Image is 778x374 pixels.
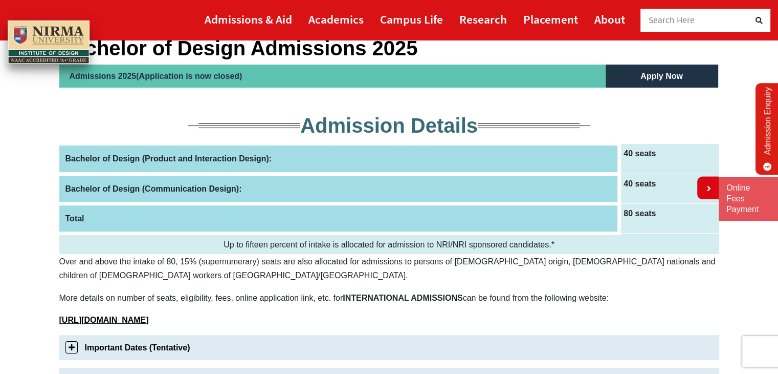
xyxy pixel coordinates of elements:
td: 40 seats [619,144,719,174]
a: Online Fees Payment [726,183,770,215]
span: Admission Details [300,114,478,137]
p: More details on number of seats, eligibility, fees, online application link, etc. for can be foun... [59,291,719,305]
td: 40 seats [619,174,719,203]
th: Total [59,203,619,233]
th: Bachelor of Design (Product and Interaction Design): [59,144,619,174]
b: INTERNATIONAL ADMISSIONS [343,294,462,302]
a: Important Dates (Tentative) [59,335,719,360]
h5: Apply Now [606,65,718,88]
a: Research [459,8,507,31]
a: About [594,8,625,31]
p: Over and above the intake of 80, 15% (supernumerary) seats are also allocated for admissions to p... [59,255,719,282]
h1: Bachelor of Design Admissions 2025 [59,36,719,60]
a: Academics [308,8,364,31]
a: Admissions & Aid [205,8,292,31]
a: [URL][DOMAIN_NAME] [59,316,149,324]
td: Up to fifteen percent of intake is allocated for admission to NRI/NRI sponsored candidates. [59,233,719,254]
a: Campus Life [380,8,443,31]
a: Placement [523,8,578,31]
td: 80 seats [619,203,719,233]
h2: Admissions 2025(Application is now closed) [59,65,606,88]
th: Bachelor of Design (Communication Design): [59,174,619,203]
img: main_logo [8,20,90,65]
span: Search Here [649,14,695,26]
